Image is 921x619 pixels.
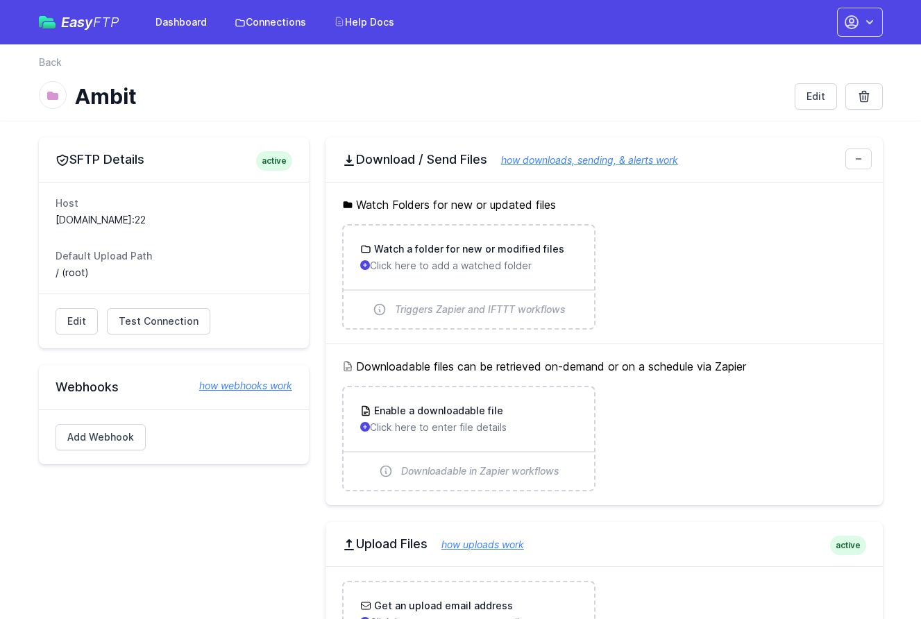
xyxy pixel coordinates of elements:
[56,379,292,396] h2: Webhooks
[119,314,198,328] span: Test Connection
[395,303,566,316] span: Triggers Zapier and IFTTT workflows
[360,421,577,434] p: Click here to enter file details
[226,10,314,35] a: Connections
[342,196,866,213] h5: Watch Folders for new or updated files
[342,358,866,375] h5: Downloadable files can be retrieved on-demand or on a schedule via Zapier
[56,213,292,227] dd: [DOMAIN_NAME]:22
[795,83,837,110] a: Edit
[185,379,292,393] a: how webhooks work
[75,84,784,109] h1: Ambit
[147,10,215,35] a: Dashboard
[428,539,524,550] a: how uploads work
[360,259,577,273] p: Click here to add a watched folder
[344,387,594,490] a: Enable a downloadable file Click here to enter file details Downloadable in Zapier workflows
[107,308,210,334] a: Test Connection
[342,536,866,552] h2: Upload Files
[256,151,292,171] span: active
[401,464,559,478] span: Downloadable in Zapier workflows
[371,599,513,613] h3: Get an upload email address
[371,404,503,418] h3: Enable a downloadable file
[487,154,678,166] a: how downloads, sending, & alerts work
[56,424,146,450] a: Add Webhook
[830,536,866,555] span: active
[344,226,594,328] a: Watch a folder for new or modified files Click here to add a watched folder Triggers Zapier and I...
[56,196,292,210] dt: Host
[61,15,119,29] span: Easy
[56,249,292,263] dt: Default Upload Path
[56,266,292,280] dd: / (root)
[93,14,119,31] span: FTP
[56,151,292,168] h2: SFTP Details
[39,15,119,29] a: EasyFTP
[39,16,56,28] img: easyftp_logo.png
[371,242,564,256] h3: Watch a folder for new or modified files
[56,308,98,334] a: Edit
[342,151,866,168] h2: Download / Send Files
[326,10,403,35] a: Help Docs
[39,56,62,69] a: Back
[39,56,883,78] nav: Breadcrumb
